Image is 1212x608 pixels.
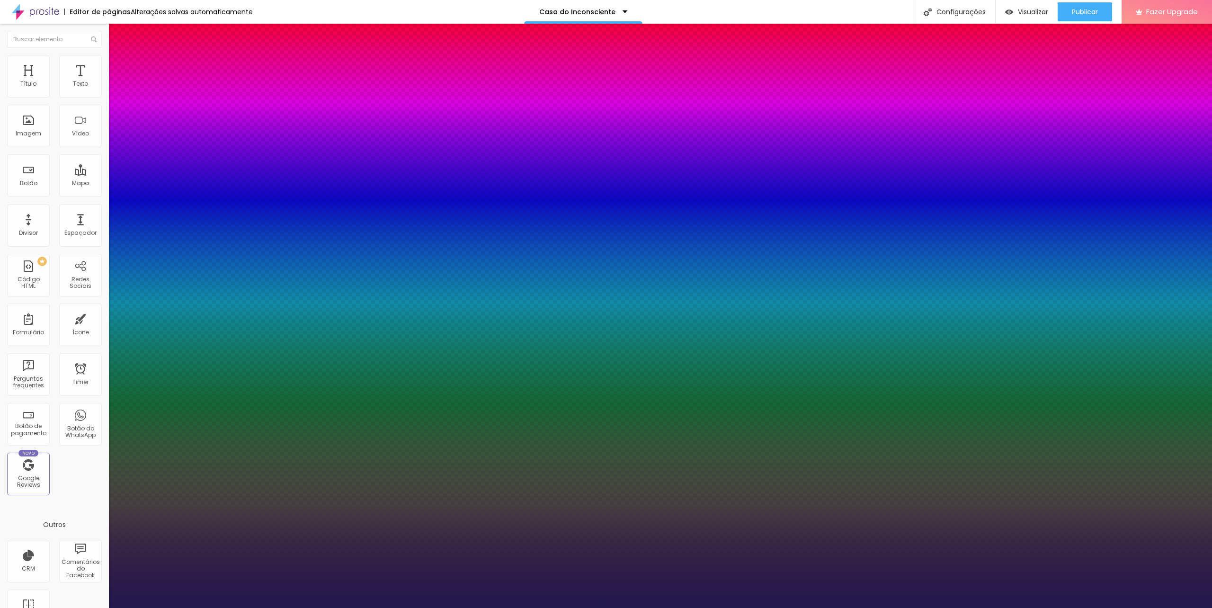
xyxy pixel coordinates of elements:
[7,31,102,48] input: Buscar elemento
[996,2,1058,21] button: Visualizar
[72,379,89,385] div: Timer
[72,180,89,187] div: Mapa
[1146,8,1198,16] span: Fazer Upgrade
[1058,2,1112,21] button: Publicar
[1072,8,1098,16] span: Publicar
[19,230,38,236] div: Divisor
[9,376,47,389] div: Perguntas frequentes
[62,276,99,290] div: Redes Sociais
[18,450,39,456] div: Novo
[131,9,253,15] div: Alterações salvas automaticamente
[9,475,47,489] div: Google Reviews
[1018,8,1048,16] span: Visualizar
[73,80,88,87] div: Texto
[72,329,89,336] div: Ícone
[64,230,97,236] div: Espaçador
[62,559,99,579] div: Comentários do Facebook
[9,423,47,437] div: Botão de pagamento
[924,8,932,16] img: Icone
[13,329,44,336] div: Formulário
[539,9,615,15] p: Casa do Inconsciente
[1005,8,1013,16] img: view-1.svg
[9,276,47,290] div: Código HTML
[20,180,37,187] div: Botão
[20,80,36,87] div: Título
[91,36,97,42] img: Icone
[72,130,89,137] div: Vídeo
[16,130,41,137] div: Imagem
[64,9,131,15] div: Editor de páginas
[22,565,35,572] div: CRM
[62,425,99,439] div: Botão do WhatsApp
